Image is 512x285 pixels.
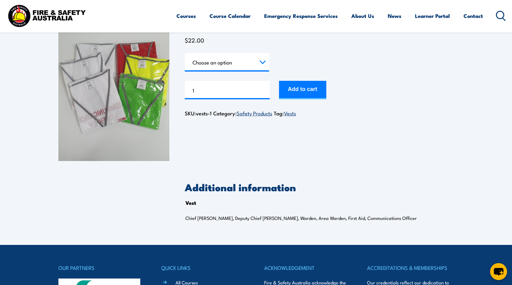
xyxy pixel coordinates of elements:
th: Vest [185,198,196,207]
bdi: 22.00 [185,36,204,44]
h4: QUICK LINKS [161,263,248,272]
span: SKU: [185,109,212,117]
a: Emergency Response Services [264,8,338,24]
p: Chief [PERSON_NAME], Deputy Chief [PERSON_NAME], Warden, Area Warden, First Aid, Communications O... [185,215,434,221]
a: Safety Products [237,109,272,117]
a: Courses [176,8,196,24]
span: Category: [213,109,272,117]
img: Safety Vests [58,13,169,161]
a: News [388,8,401,24]
a: About Us [351,8,374,24]
a: Contact [463,8,483,24]
h4: OUR PARTNERS [58,263,145,272]
input: Product quantity [185,81,270,99]
button: Add to cart [279,81,326,99]
button: chat-button [490,263,507,280]
a: Course Calendar [209,8,251,24]
span: vests-1 [196,109,212,117]
h4: ACKNOWLEDGEMENT [264,263,351,272]
span: Tag: [274,109,296,117]
h2: Additional information [185,183,454,191]
a: Vests [284,109,296,117]
a: Learner Portal [415,8,450,24]
span: $ [185,36,188,44]
h4: ACCREDITATIONS & MEMBERSHIPS [367,263,454,272]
